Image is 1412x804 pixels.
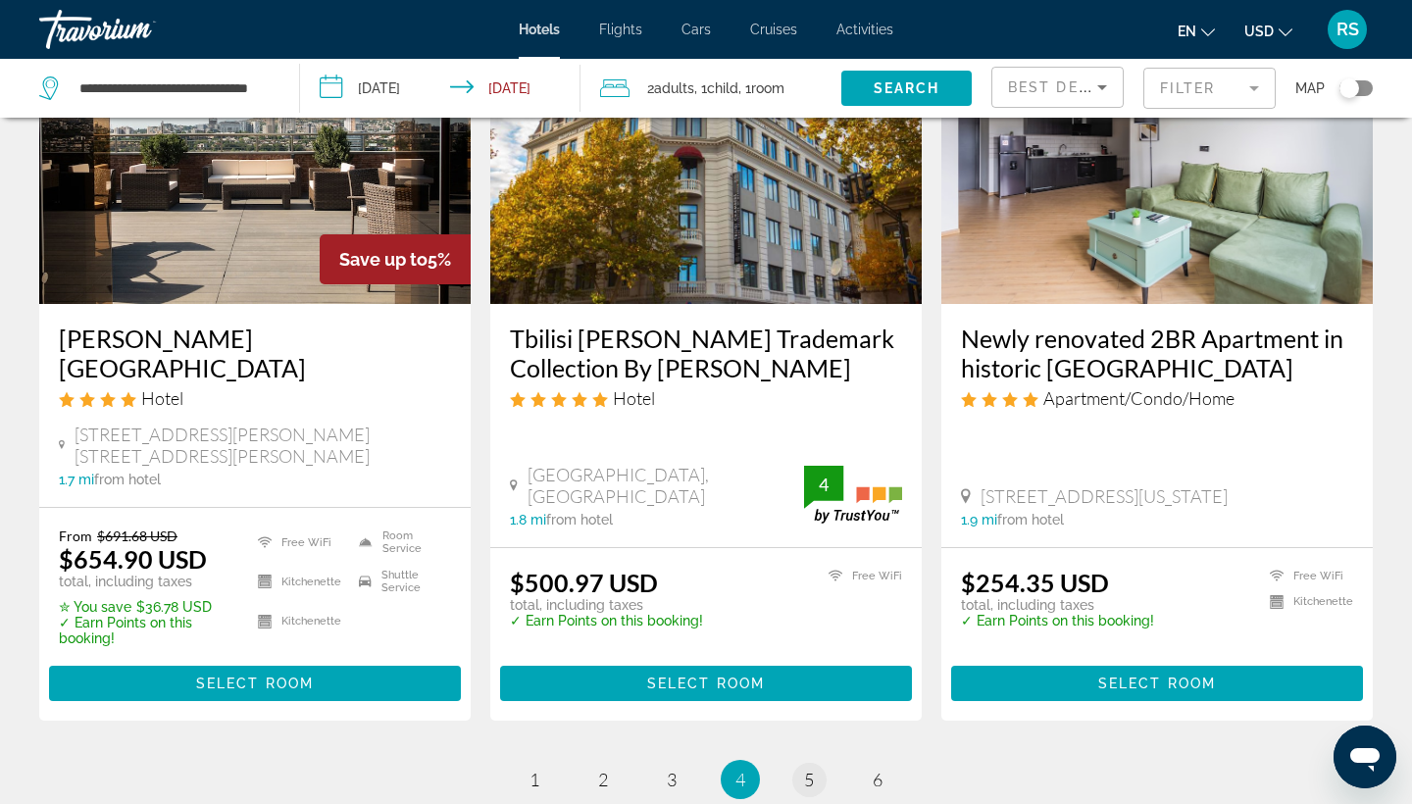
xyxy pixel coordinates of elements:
[735,769,745,790] span: 4
[873,769,882,790] span: 6
[500,670,912,691] a: Select Room
[510,568,658,597] ins: $500.97 USD
[654,80,694,96] span: Adults
[1178,24,1196,39] span: en
[1244,17,1292,45] button: Change currency
[75,424,451,467] span: [STREET_ADDRESS][PERSON_NAME] [STREET_ADDRESS][PERSON_NAME]
[951,670,1363,691] a: Select Room
[841,71,972,106] button: Search
[59,574,233,589] p: total, including taxes
[97,528,177,544] del: $691.68 USD
[961,387,1353,409] div: 4 star Apartment
[49,670,461,691] a: Select Room
[510,324,902,382] a: Tbilisi [PERSON_NAME] Trademark Collection By [PERSON_NAME]
[349,528,451,557] li: Room Service
[196,676,314,691] span: Select Room
[1336,20,1359,39] span: RS
[1295,75,1325,102] span: Map
[510,387,902,409] div: 5 star Hotel
[49,666,461,701] button: Select Room
[1098,676,1216,691] span: Select Room
[546,512,613,528] span: from hotel
[598,769,608,790] span: 2
[528,464,804,507] span: [GEOGRAPHIC_DATA], [GEOGRAPHIC_DATA]
[681,22,711,37] a: Cars
[510,613,703,628] p: ✓ Earn Points on this booking!
[1143,67,1276,110] button: Filter
[874,80,940,96] span: Search
[300,59,580,118] button: Check-in date: Sep 17, 2025 Check-out date: Sep 21, 2025
[141,387,183,409] span: Hotel
[751,80,784,96] span: Room
[961,597,1154,613] p: total, including taxes
[510,597,703,613] p: total, including taxes
[804,769,814,790] span: 5
[1260,594,1353,611] li: Kitchenette
[1178,17,1215,45] button: Change language
[1260,568,1353,584] li: Free WiFi
[707,80,738,96] span: Child
[1334,726,1396,788] iframe: Кнопка запуска окна обмена сообщениями
[961,324,1353,382] a: Newly renovated 2BR Apartment in historic [GEOGRAPHIC_DATA]
[804,473,843,496] div: 4
[667,769,677,790] span: 3
[59,599,131,615] span: ✮ You save
[804,466,902,524] img: trustyou-badge.svg
[750,22,797,37] a: Cruises
[59,615,233,646] p: ✓ Earn Points on this booking!
[836,22,893,37] a: Activities
[59,324,451,382] a: [PERSON_NAME][GEOGRAPHIC_DATA]
[59,599,233,615] p: $36.78 USD
[349,567,451,596] li: Shuttle Service
[510,512,546,528] span: 1.8 mi
[613,387,655,409] span: Hotel
[500,666,912,701] button: Select Room
[94,472,161,487] span: from hotel
[248,528,350,557] li: Free WiFi
[1244,24,1274,39] span: USD
[951,666,1363,701] button: Select Room
[647,75,694,102] span: 2
[39,4,235,55] a: Travorium
[580,59,841,118] button: Travelers: 2 adults, 1 child
[529,769,539,790] span: 1
[248,567,350,596] li: Kitchenette
[1008,75,1107,99] mat-select: Sort by
[1325,79,1373,97] button: Toggle map
[339,249,428,270] span: Save up to
[320,234,471,284] div: 5%
[647,676,765,691] span: Select Room
[59,472,94,487] span: 1.7 mi
[519,22,560,37] a: Hotels
[961,512,997,528] span: 1.9 mi
[819,568,902,584] li: Free WiFi
[59,387,451,409] div: 4 star Hotel
[1008,79,1110,95] span: Best Deals
[59,528,92,544] span: From
[1043,387,1235,409] span: Apartment/Condo/Home
[997,512,1064,528] span: from hotel
[961,568,1109,597] ins: $254.35 USD
[39,760,1373,799] nav: Pagination
[59,544,207,574] ins: $654.90 USD
[1322,9,1373,50] button: User Menu
[599,22,642,37] a: Flights
[694,75,738,102] span: , 1
[961,613,1154,628] p: ✓ Earn Points on this booking!
[738,75,784,102] span: , 1
[981,485,1228,507] span: [STREET_ADDRESS][US_STATE]
[248,607,350,636] li: Kitchenette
